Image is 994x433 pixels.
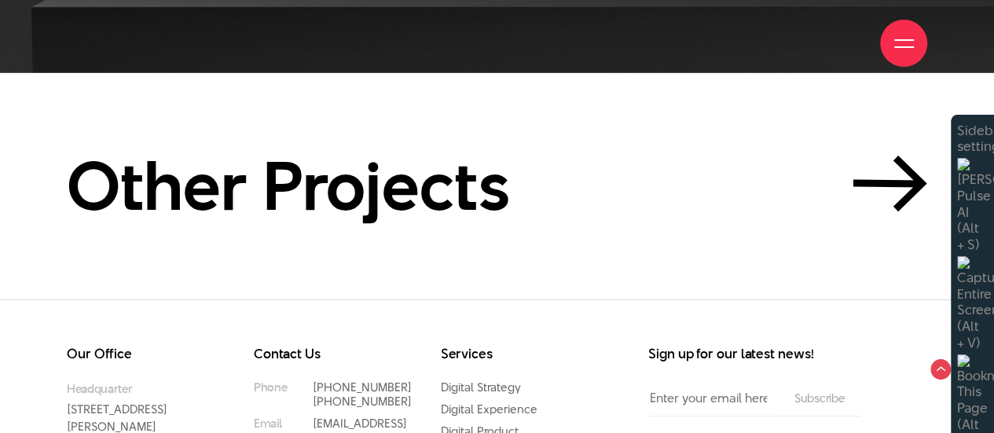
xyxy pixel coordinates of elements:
a: Digital Strategy [441,379,521,395]
a: Digital Experience [441,401,537,417]
img: fullscreen_screenshot.svg [957,354,970,367]
h3: Contact Us [254,347,394,361]
small: Email [254,416,281,431]
small: Headquarter [67,380,207,397]
h3: Services [441,347,581,361]
div: Capture Entire Screen (Alt + V) [957,270,988,351]
div: [PERSON_NAME] Pulse AI (Alt + S) [957,171,988,253]
h3: Sign up for our latest news! [648,347,860,361]
input: Enter your email here [648,380,779,416]
a: [PHONE_NUMBER] [313,393,412,409]
a: [PHONE_NUMBER] [313,379,412,395]
img: ai-assistant-sidebar.svg [957,256,970,269]
small: Phone [254,380,287,394]
img: setting-btn.svg [957,158,970,171]
h3: Our Office [67,347,207,361]
input: Subscribe [790,392,849,405]
div: Sidebar settings [957,123,988,156]
a: Other Projects [67,138,511,233]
